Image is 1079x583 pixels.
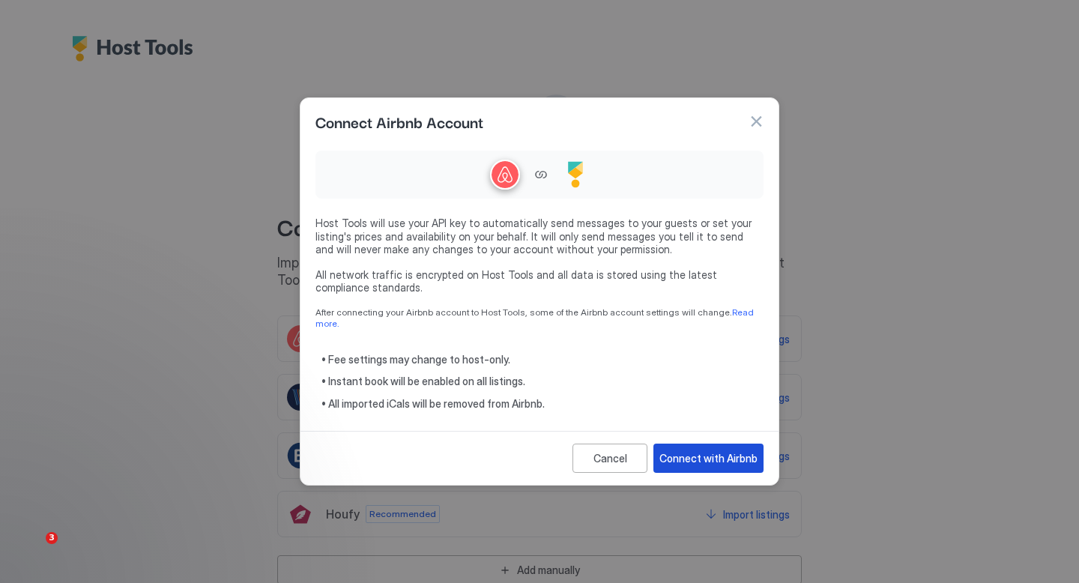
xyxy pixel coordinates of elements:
a: Read more. [315,306,756,329]
span: • Instant book will be enabled on all listings. [321,375,764,388]
div: Connect with Airbnb [659,450,758,466]
span: • All imported iCals will be removed from Airbnb. [321,397,764,411]
button: Connect with Airbnb [653,444,764,473]
span: Connect Airbnb Account [315,110,483,133]
span: After connecting your Airbnb account to Host Tools, some of the Airbnb account settings will change. [315,306,764,329]
button: Cancel [572,444,647,473]
iframe: Intercom live chat [15,532,51,568]
iframe: Intercom notifications message [11,438,311,543]
span: All network traffic is encrypted on Host Tools and all data is stored using the latest compliance... [315,268,764,294]
span: • Fee settings may change to host-only. [321,353,764,366]
span: Host Tools will use your API key to automatically send messages to your guests or set your listin... [315,217,764,256]
div: Cancel [593,450,627,466]
span: 3 [46,532,58,544]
